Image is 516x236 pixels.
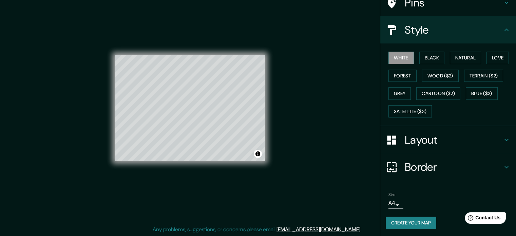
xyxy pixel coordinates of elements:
[380,16,516,43] div: Style
[388,192,396,198] label: Size
[464,70,503,82] button: Terrain ($2)
[450,52,481,64] button: Natural
[388,105,432,118] button: Satellite ($3)
[405,160,502,174] h4: Border
[466,87,498,100] button: Blue ($2)
[386,217,436,229] button: Create your map
[380,126,516,153] div: Layout
[456,210,509,229] iframe: Help widget launcher
[419,52,445,64] button: Black
[422,70,459,82] button: Wood ($2)
[388,70,417,82] button: Forest
[276,226,360,233] a: [EMAIL_ADDRESS][DOMAIN_NAME]
[405,133,502,147] h4: Layout
[362,225,364,234] div: .
[361,225,362,234] div: .
[405,23,502,37] h4: Style
[388,52,414,64] button: White
[153,225,361,234] p: Any problems, suggestions, or concerns please email .
[388,87,411,100] button: Grey
[380,153,516,181] div: Border
[486,52,509,64] button: Love
[416,87,460,100] button: Cartoon ($2)
[254,150,262,158] button: Toggle attribution
[388,198,403,208] div: A4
